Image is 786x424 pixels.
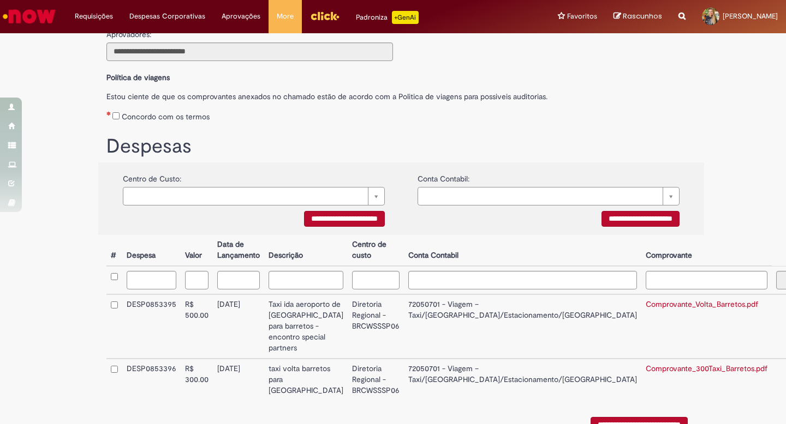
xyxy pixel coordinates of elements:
[213,294,264,359] td: [DATE]
[181,359,213,401] td: R$ 300.00
[122,111,210,122] label: Concordo com os termos
[123,187,385,205] a: Limpar campo {0}
[106,136,696,158] h1: Despesas
[641,359,772,401] td: Comprovante_300Taxi_Barretos.pdf
[646,299,758,309] a: Comprovante_Volta_Barretos.pdf
[348,359,404,401] td: Diretoria Regional - BRCWSSSP06
[264,359,348,401] td: taxi volta barretos para [GEOGRAPHIC_DATA]
[106,235,122,266] th: #
[641,235,772,266] th: Comprovante
[213,235,264,266] th: Data de Lançamento
[264,294,348,359] td: Taxi ida aeroporto de [GEOGRAPHIC_DATA] para barretos - encontro special partners
[123,168,181,184] label: Centro de Custo:
[264,235,348,266] th: Descrição
[348,235,404,266] th: Centro de custo
[567,11,597,22] span: Favoritos
[404,359,641,401] td: 72050701 - Viagem – Taxi/[GEOGRAPHIC_DATA]/Estacionamento/[GEOGRAPHIC_DATA]
[222,11,260,22] span: Aprovações
[641,294,772,359] td: Comprovante_Volta_Barretos.pdf
[181,235,213,266] th: Valor
[723,11,778,21] span: [PERSON_NAME]
[122,359,181,401] td: DESP0853396
[348,294,404,359] td: Diretoria Regional - BRCWSSSP06
[122,294,181,359] td: DESP0853395
[614,11,662,22] a: Rascunhos
[404,294,641,359] td: 72050701 - Viagem – Taxi/[GEOGRAPHIC_DATA]/Estacionamento/[GEOGRAPHIC_DATA]
[181,294,213,359] td: R$ 500.00
[356,11,419,24] div: Padroniza
[1,5,57,27] img: ServiceNow
[75,11,113,22] span: Requisições
[418,168,469,184] label: Conta Contabil:
[418,187,680,205] a: Limpar campo {0}
[623,11,662,21] span: Rascunhos
[310,8,340,24] img: click_logo_yellow_360x200.png
[106,72,170,82] b: Política de viagens
[106,86,696,102] label: Estou ciente de que os comprovantes anexados no chamado estão de acordo com a Politica de viagens...
[213,359,264,401] td: [DATE]
[646,364,767,373] a: Comprovante_300Taxi_Barretos.pdf
[122,235,181,266] th: Despesa
[392,11,419,24] p: +GenAi
[404,235,641,266] th: Conta Contabil
[129,11,205,22] span: Despesas Corporativas
[277,11,294,22] span: More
